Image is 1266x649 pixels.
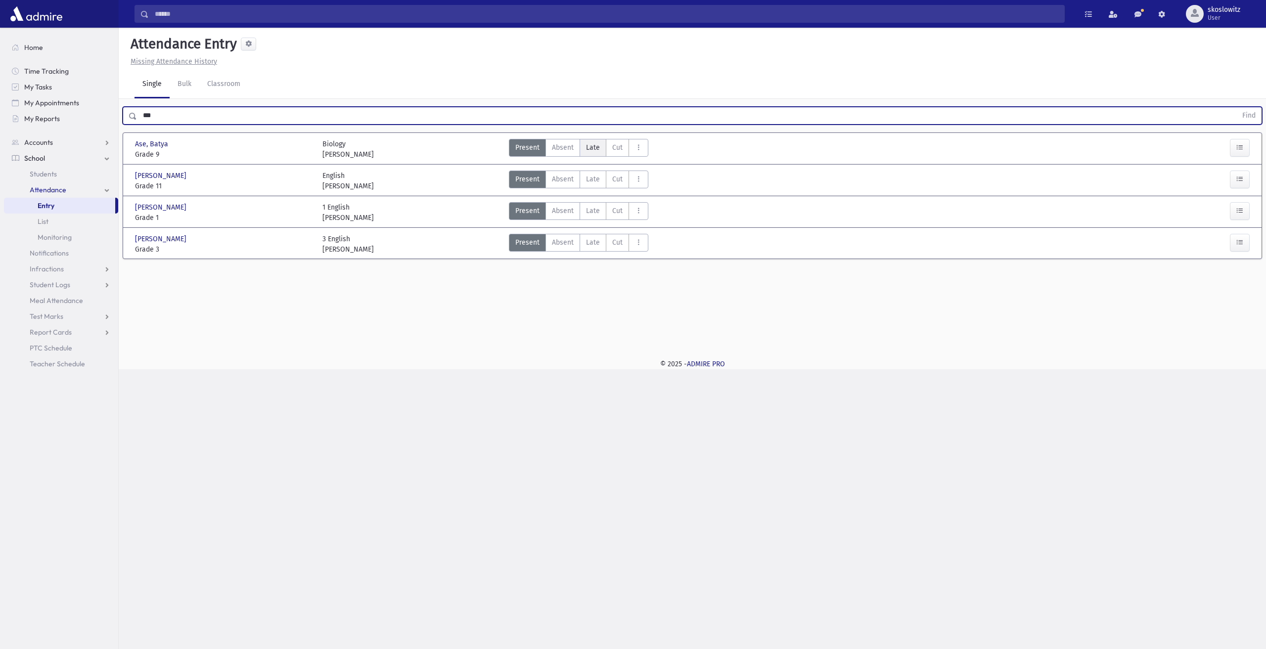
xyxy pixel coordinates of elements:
[30,280,70,289] span: Student Logs
[135,181,313,191] span: Grade 11
[4,261,118,277] a: Infractions
[4,293,118,308] a: Meal Attendance
[586,206,600,216] span: Late
[135,234,188,244] span: [PERSON_NAME]
[135,202,188,213] span: [PERSON_NAME]
[4,277,118,293] a: Student Logs
[135,71,170,98] a: Single
[687,360,725,368] a: ADMIRE PRO
[4,245,118,261] a: Notifications
[4,150,118,166] a: School
[38,233,72,242] span: Monitoring
[4,95,118,111] a: My Appointments
[4,166,118,182] a: Students
[4,79,118,95] a: My Tasks
[586,237,600,248] span: Late
[4,198,115,214] a: Entry
[131,57,217,66] u: Missing Attendance History
[4,229,118,245] a: Monitoring
[612,142,623,153] span: Cut
[552,142,574,153] span: Absent
[24,43,43,52] span: Home
[515,142,540,153] span: Present
[30,249,69,258] span: Notifications
[149,5,1064,23] input: Search
[4,308,118,324] a: Test Marks
[322,139,374,160] div: Biology [PERSON_NAME]
[509,234,648,255] div: AttTypes
[322,171,374,191] div: English [PERSON_NAME]
[515,174,540,184] span: Present
[8,4,65,24] img: AdmirePro
[612,174,623,184] span: Cut
[1208,14,1240,22] span: User
[30,170,57,178] span: Students
[38,201,54,210] span: Entry
[552,174,574,184] span: Absent
[135,213,313,223] span: Grade 1
[1208,6,1240,14] span: skoslowitz
[4,63,118,79] a: Time Tracking
[30,344,72,352] span: PTC Schedule
[4,324,118,340] a: Report Cards
[127,57,217,66] a: Missing Attendance History
[24,114,60,123] span: My Reports
[586,142,600,153] span: Late
[4,111,118,127] a: My Reports
[135,149,313,160] span: Grade 9
[38,217,48,226] span: List
[127,36,237,52] h5: Attendance Entry
[4,214,118,229] a: List
[509,202,648,223] div: AttTypes
[322,234,374,255] div: 3 English [PERSON_NAME]
[515,237,540,248] span: Present
[4,134,118,150] a: Accounts
[135,171,188,181] span: [PERSON_NAME]
[30,185,66,194] span: Attendance
[4,340,118,356] a: PTC Schedule
[612,206,623,216] span: Cut
[135,139,170,149] span: Ase, Batya
[1236,107,1262,124] button: Find
[30,328,72,337] span: Report Cards
[24,154,45,163] span: School
[322,202,374,223] div: 1 English [PERSON_NAME]
[24,98,79,107] span: My Appointments
[612,237,623,248] span: Cut
[199,71,248,98] a: Classroom
[509,139,648,160] div: AttTypes
[135,244,313,255] span: Grade 3
[552,206,574,216] span: Absent
[24,67,69,76] span: Time Tracking
[4,40,118,55] a: Home
[30,359,85,368] span: Teacher Schedule
[24,138,53,147] span: Accounts
[4,182,118,198] a: Attendance
[509,171,648,191] div: AttTypes
[515,206,540,216] span: Present
[30,296,83,305] span: Meal Attendance
[552,237,574,248] span: Absent
[170,71,199,98] a: Bulk
[135,359,1250,369] div: © 2025 -
[586,174,600,184] span: Late
[4,356,118,372] a: Teacher Schedule
[30,264,64,273] span: Infractions
[30,312,63,321] span: Test Marks
[24,83,52,91] span: My Tasks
